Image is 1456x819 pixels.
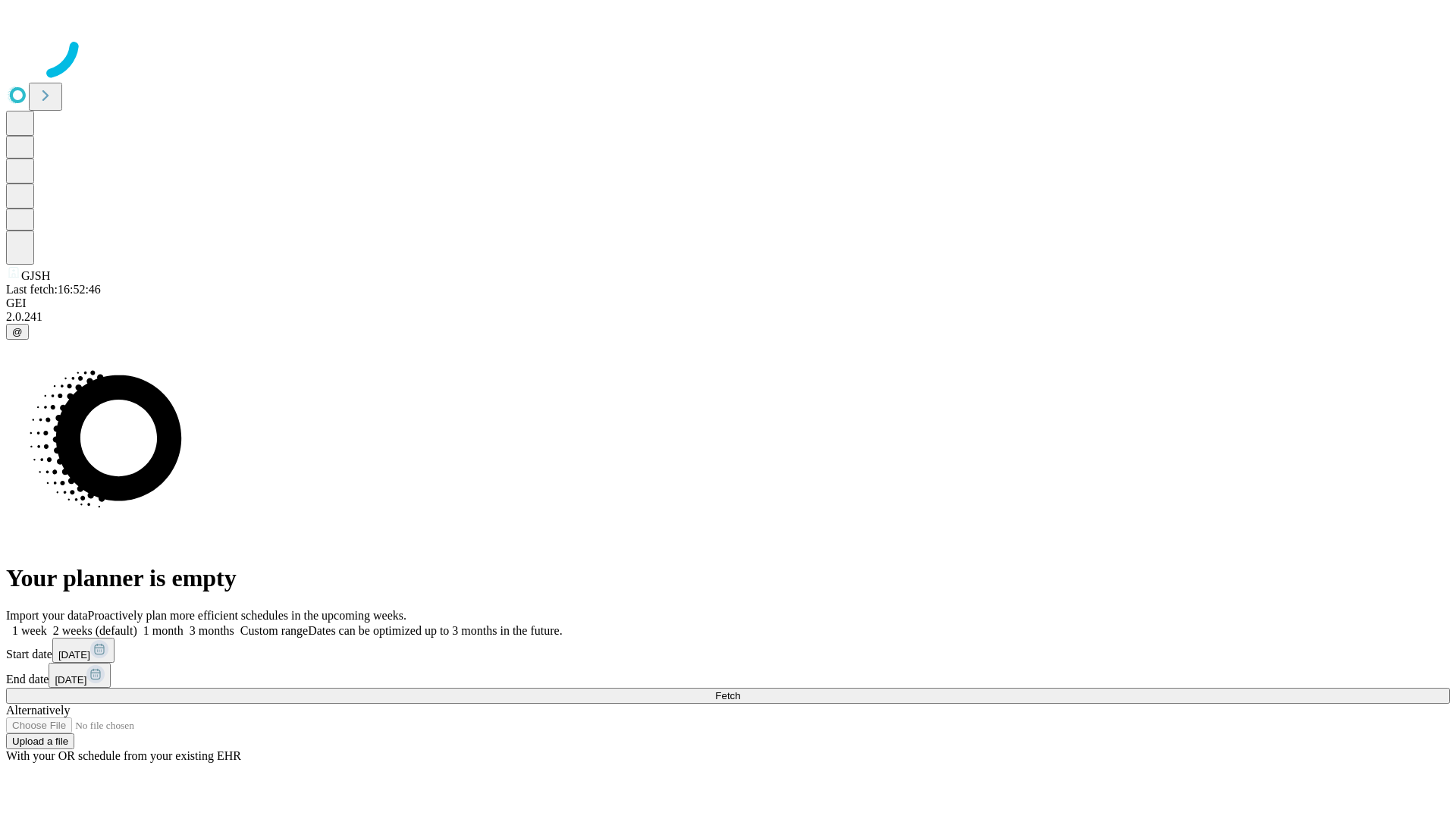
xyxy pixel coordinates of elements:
[6,749,241,762] span: With your OR schedule from your existing EHR
[715,690,740,701] span: Fetch
[190,624,234,637] span: 3 months
[6,609,88,622] span: Import your data
[52,638,115,663] button: [DATE]
[308,624,562,637] span: Dates can be optimized up to 3 months in the future.
[58,649,90,661] span: [DATE]
[55,674,86,686] span: [DATE]
[6,638,1450,663] div: Start date
[6,310,1450,324] div: 2.0.241
[6,688,1450,704] button: Fetch
[6,704,70,717] span: Alternatively
[49,663,111,688] button: [DATE]
[240,624,308,637] span: Custom range
[6,733,74,749] button: Upload a file
[12,624,47,637] span: 1 week
[6,283,101,296] span: Last fetch: 16:52:46
[143,624,184,637] span: 1 month
[6,297,1450,310] div: GEI
[53,624,137,637] span: 2 weeks (default)
[6,324,29,340] button: @
[6,663,1450,688] div: End date
[6,564,1450,592] h1: Your planner is empty
[12,326,23,337] span: @
[88,609,406,622] span: Proactively plan more efficient schedules in the upcoming weeks.
[21,269,50,282] span: GJSH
